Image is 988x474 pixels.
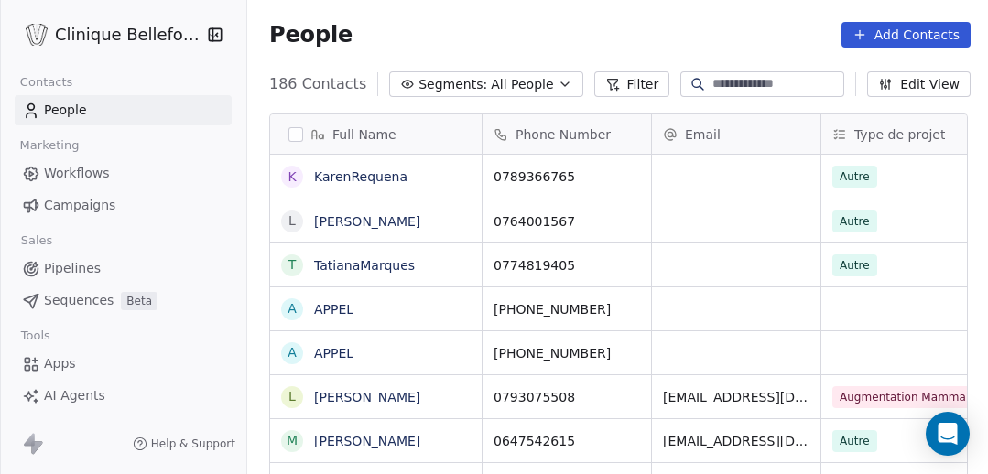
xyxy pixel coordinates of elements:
span: Autre [832,430,877,452]
span: [PHONE_NUMBER] [494,300,640,318]
span: All People [491,75,553,94]
span: Augmentation Mammaire [832,386,979,408]
span: Autre [832,254,877,276]
span: Email [685,125,721,144]
div: T [288,255,297,275]
span: Autre [832,210,877,232]
span: Sequences [44,291,114,310]
a: [PERSON_NAME] [314,390,420,404]
a: KarenRequena [314,169,407,184]
div: Phone Number [483,114,651,154]
a: TatianaMarques [314,258,415,273]
a: Apps [15,349,232,379]
div: Open Intercom Messenger [926,412,970,456]
img: Logo_Bellefontaine_Black.png [26,24,48,46]
button: Filter [594,71,670,97]
span: [PHONE_NUMBER] [494,344,640,362]
span: [EMAIL_ADDRESS][DOMAIN_NAME] [663,432,809,450]
div: K [288,167,296,187]
span: Workflows [44,164,110,183]
span: Tools [13,322,58,350]
div: M [287,431,298,450]
a: Pipelines [15,253,232,284]
a: [PERSON_NAME] [314,434,420,448]
div: A [288,299,297,318]
span: Help & Support [151,436,235,451]
a: AI Agents [15,381,232,411]
span: People [44,101,87,120]
span: 0793075508 [494,388,640,406]
button: Add Contacts [841,22,971,48]
span: 0647542615 [494,432,640,450]
a: Workflows [15,158,232,189]
span: AI Agents [44,386,105,405]
div: Full Name [270,114,482,154]
button: Clinique Bellefontaine [22,19,195,50]
span: 186 Contacts [269,73,366,95]
span: Phone Number [516,125,611,144]
div: L [288,211,296,231]
a: SequencesBeta [15,285,232,316]
span: Marketing [12,132,87,159]
div: Email [652,114,820,154]
span: Sales [13,227,60,254]
span: Campaigns [44,196,115,215]
a: Help & Support [133,436,235,451]
span: Clinique Bellefontaine [55,23,202,47]
a: APPEL [314,302,353,317]
span: People [269,21,353,48]
a: Campaigns [15,190,232,221]
span: Autre [832,166,877,188]
span: Beta [121,292,157,310]
span: Pipelines [44,259,101,278]
span: [EMAIL_ADDRESS][DOMAIN_NAME] [663,388,809,406]
a: People [15,95,232,125]
span: Full Name [332,125,396,144]
span: 0789366765 [494,167,640,186]
button: Edit View [867,71,971,97]
span: Contacts [12,69,81,96]
span: 0764001567 [494,212,640,231]
div: A [288,343,297,362]
a: APPEL [314,346,353,361]
span: Segments: [418,75,487,94]
span: 0774819405 [494,256,640,275]
div: L [288,387,296,406]
span: Apps [44,354,76,373]
span: Type de projet [854,125,945,144]
a: [PERSON_NAME] [314,214,420,229]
